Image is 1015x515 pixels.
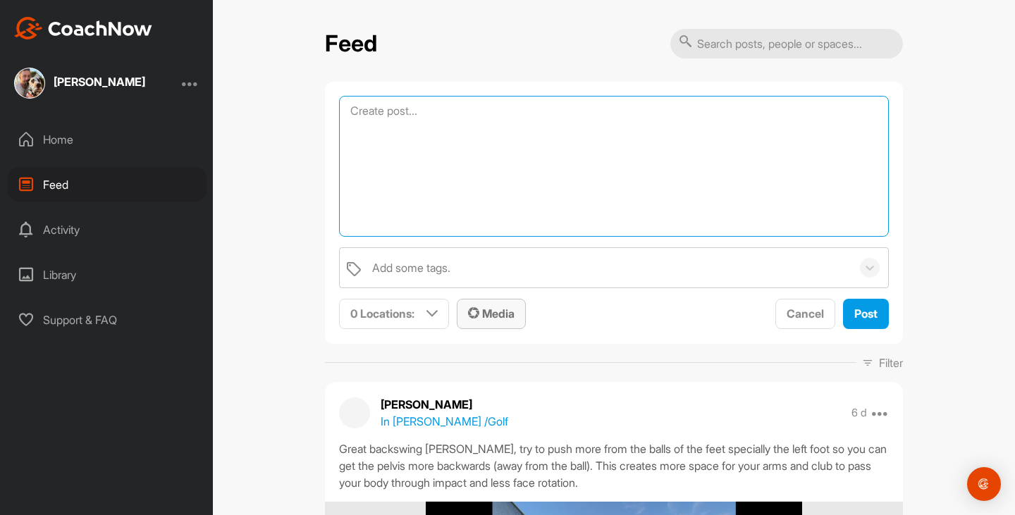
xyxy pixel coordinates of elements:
[670,29,903,58] input: Search posts, people or spaces...
[54,76,145,87] div: [PERSON_NAME]
[851,406,867,420] p: 6 d
[350,305,414,322] p: 0 Locations :
[775,299,835,329] button: Cancel
[967,467,1001,501] div: Open Intercom Messenger
[14,68,45,99] img: square_38b2c578f672face3b0fb4c149bb3316.jpg
[457,299,526,329] button: Media
[372,259,450,276] div: Add some tags.
[468,306,515,321] span: Media
[8,122,207,157] div: Home
[843,299,889,329] button: Post
[8,212,207,247] div: Activity
[381,396,508,413] p: [PERSON_NAME]
[8,257,207,292] div: Library
[8,302,207,337] div: Support & FAQ
[339,440,889,491] div: Great backswing [PERSON_NAME], try to push more from the balls of the feet specially the left foo...
[854,306,878,321] span: Post
[879,354,903,371] p: Filter
[787,306,824,321] span: Cancel
[325,30,377,58] h2: Feed
[381,413,508,430] p: In [PERSON_NAME] / Golf
[14,17,152,39] img: CoachNow
[8,167,207,202] div: Feed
